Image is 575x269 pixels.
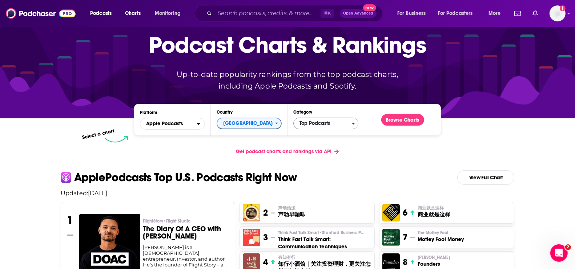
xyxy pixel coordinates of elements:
[418,205,450,211] p: 商业就是这样
[236,148,331,155] span: Get podcast charts and rankings via API
[162,69,413,92] p: Up-to-date popularity rankings from the top podcast charts, including Apple Podcasts and Spotify.
[418,254,450,268] a: [PERSON_NAME]Founders
[418,205,444,211] span: 商业就是这样
[278,254,371,260] p: 有知有行
[321,9,334,18] span: ⌘ K
[294,117,352,130] span: Top Podcasts
[243,229,260,246] img: Think Fast Talk Smart: Communication Techniques
[6,7,76,20] img: Podchaser - Follow, Share and Rate Podcasts
[263,207,268,218] h3: 2
[278,230,371,236] p: Think Fast Talk Smart • Stanford Business Podcasts
[263,257,268,268] h3: 4
[149,21,426,68] p: Podcast Charts & Rankings
[164,219,191,224] span: • Flight Studio
[319,230,377,235] span: • Stanford Business Podcasts
[140,118,205,130] h2: Platforms
[146,121,183,126] span: Apple Podcasts
[403,257,407,268] h3: 8
[155,8,181,19] span: Monitoring
[278,254,295,260] span: 有知有行
[565,244,571,250] span: 2
[381,114,424,126] button: Browse Charts
[418,230,464,236] p: The Motley Fool
[90,8,112,19] span: Podcasts
[74,172,297,183] p: Apple Podcasts Top U.S. Podcasts Right Now
[293,118,358,129] button: Categories
[392,8,435,19] button: open menu
[143,218,229,244] a: FlightStory•Flight StudioThe Diary Of A CEO with [PERSON_NAME]
[120,8,145,19] a: Charts
[150,8,190,19] button: open menu
[55,190,520,197] p: Updated: [DATE]
[418,254,450,260] span: [PERSON_NAME]
[202,5,390,22] div: Search podcasts, credits, & more...
[217,118,282,129] button: Countries
[278,205,305,211] p: 声动活泼
[215,8,321,19] input: Search podcasts, credits, & more...
[278,230,365,236] span: Think Fast Talk Smart
[382,229,400,246] img: Motley Fool Money
[397,8,426,19] span: For Business
[403,232,407,243] h3: 7
[105,136,128,143] img: select arrow
[438,8,473,19] span: For Podcasters
[418,211,450,218] h3: 商业就是这样
[143,225,229,240] h3: The Diary Of A CEO with [PERSON_NAME]
[61,172,71,183] img: apple Icon
[243,204,260,221] img: 声动早咖啡
[263,232,268,243] h3: 3
[457,170,514,185] a: View Full Chart
[143,218,229,224] p: FlightStory • Flight Studio
[488,8,501,19] span: More
[125,8,141,19] span: Charts
[143,218,191,224] span: FlightStory
[550,244,568,262] iframe: Intercom live chat
[81,128,115,140] p: Select a chart
[278,236,371,250] h3: Think Fast Talk Smart: Communication Techniques
[230,143,345,160] a: Get podcast charts and rankings via API
[550,5,566,21] img: User Profile
[418,236,464,243] h3: Motley Fool Money
[418,260,450,268] h3: Founders
[560,5,566,11] svg: Add a profile image
[403,207,407,218] h3: 6
[217,117,275,130] span: [GEOGRAPHIC_DATA]
[363,4,376,11] span: New
[483,8,510,19] button: open menu
[511,7,524,20] a: Show notifications dropdown
[340,9,377,18] button: Open AdvancedNew
[530,7,541,20] a: Show notifications dropdown
[550,5,566,21] span: Logged in as lemya
[418,254,450,260] p: David Senra
[278,211,305,218] h3: 声动早咖啡
[418,230,464,243] a: The Motley FoolMotley Fool Money
[418,205,450,218] a: 商业就是这样商业就是这样
[343,12,373,15] span: Open Advanced
[67,214,73,227] h3: 1
[143,244,229,268] div: [PERSON_NAME] is a [DEMOGRAPHIC_DATA] entrepreneur, investor, and author. He’s the founder of Fli...
[433,8,483,19] button: open menu
[550,5,566,21] button: Show profile menu
[85,8,121,19] button: open menu
[278,205,305,218] a: 声动活泼声动早咖啡
[278,230,371,250] a: Think Fast Talk Smart•Stanford Business PodcastsThink Fast Talk Smart: Communication Techniques
[278,205,295,211] span: 声动活泼
[140,118,205,130] button: open menu
[418,230,448,236] span: The Motley Fool
[382,204,400,221] img: 商业就是这样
